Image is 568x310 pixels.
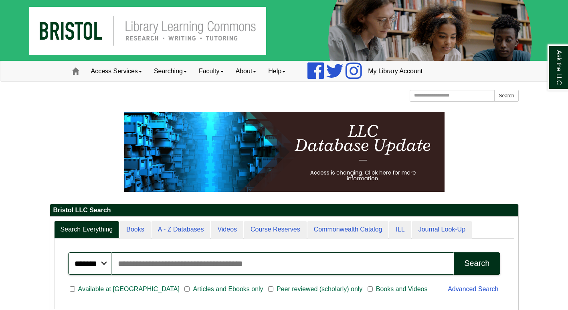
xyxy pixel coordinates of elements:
a: Faculty [193,61,230,81]
a: Course Reserves [244,221,307,239]
input: Articles and Ebooks only [184,286,190,293]
div: Search [464,259,489,268]
button: Search [494,90,518,102]
a: Help [262,61,291,81]
a: About [230,61,263,81]
a: Commonwealth Catalog [307,221,389,239]
a: Advanced Search [448,286,498,292]
a: Videos [211,221,243,239]
input: Peer reviewed (scholarly) only [268,286,273,293]
a: ILL [389,221,411,239]
img: HTML tutorial [124,112,445,192]
a: Access Services [85,61,148,81]
a: My Library Account [362,61,429,81]
a: A - Z Databases [152,221,210,239]
input: Available at [GEOGRAPHIC_DATA] [70,286,75,293]
a: Search Everything [54,221,119,239]
span: Articles and Ebooks only [190,284,266,294]
a: Journal Look-Up [412,221,472,239]
span: Peer reviewed (scholarly) only [273,284,366,294]
span: Available at [GEOGRAPHIC_DATA] [75,284,183,294]
a: Searching [148,61,193,81]
button: Search [454,252,500,275]
span: Books and Videos [373,284,431,294]
h2: Bristol LLC Search [50,204,518,217]
input: Books and Videos [368,286,373,293]
a: Books [120,221,150,239]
